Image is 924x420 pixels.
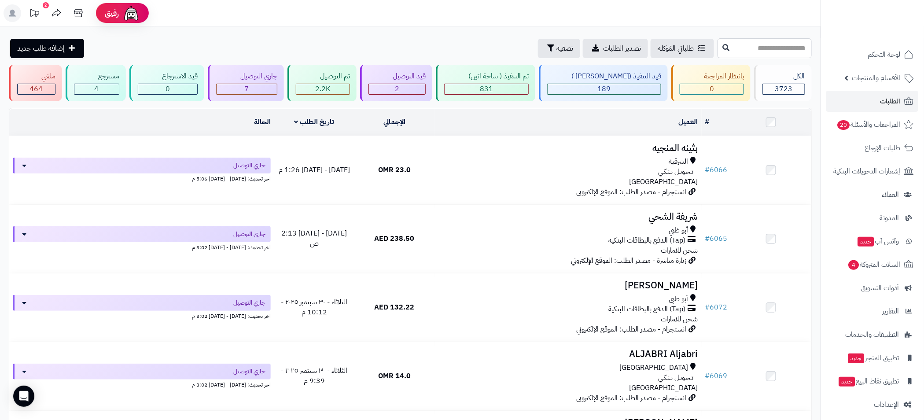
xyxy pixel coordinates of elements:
span: 23.0 OMR [378,165,411,175]
span: جديد [858,237,874,247]
span: المدونة [880,212,899,224]
a: بانتظار المراجعة 0 [670,65,752,101]
span: انستجرام - مصدر الطلب: الموقع الإلكتروني [577,324,687,335]
a: إضافة طلب جديد [10,39,84,58]
span: الشرقية [669,157,688,167]
a: المدونة [826,207,919,228]
span: طلباتي المُوكلة [658,43,694,54]
h3: [PERSON_NAME] [438,280,698,291]
span: الثلاثاء - ٣٠ سبتمبر ٢٠٢٥ - 9:39 م [281,365,347,386]
span: تصدير الطلبات [603,43,641,54]
a: العميل [679,117,698,127]
div: قيد التوصيل [368,71,426,81]
span: # [705,302,710,313]
div: اخر تحديث: [DATE] - [DATE] 5:06 م [13,173,271,183]
h3: بثينه المنجيه [438,143,698,153]
div: 2 [369,84,425,94]
a: الطلبات [826,91,919,112]
div: 0 [138,84,197,94]
a: قيد التوصيل 2 [358,65,434,101]
span: انستجرام - مصدر الطلب: الموقع الإلكتروني [577,393,687,403]
a: تاريخ الطلب [295,117,335,127]
span: جاري التوصيل [233,367,265,376]
span: تطبيق المتجر [847,352,899,364]
span: 2.2K [316,84,331,94]
span: جديد [839,377,855,387]
span: 2 [395,84,399,94]
a: قيد التنفيذ ([PERSON_NAME] ) 189 [537,65,670,101]
a: #6072 [705,302,728,313]
span: 4 [849,260,859,270]
span: 20 [838,120,850,130]
a: الحالة [254,117,271,127]
span: 14.0 OMR [378,371,411,381]
span: # [705,233,710,244]
span: العملاء [882,188,899,201]
span: السلات المتروكة [848,258,901,271]
span: جاري التوصيل [233,298,265,307]
span: الطلبات [880,95,901,107]
div: بانتظار المراجعة [680,71,744,81]
a: التقارير [826,301,919,322]
span: شحن للامارات [661,245,698,256]
a: تم التنفيذ ( ساحة اتين) 831 [434,65,537,101]
span: 0 [166,84,170,94]
a: وآتس آبجديد [826,231,919,252]
a: مسترجع 4 [64,65,128,101]
h3: ALJABRI Aljabri [438,349,698,359]
span: تـحـويـل بـنـكـي [659,373,694,383]
a: طلباتي المُوكلة [651,39,714,58]
div: 0 [680,84,744,94]
div: تم التوصيل [296,71,350,81]
span: لوحة التحكم [868,48,901,61]
span: 238.50 AED [375,233,415,244]
div: ملغي [17,71,55,81]
span: 0 [710,84,714,94]
span: 464 [30,84,43,94]
span: إضافة طلب جديد [17,43,65,54]
span: الثلاثاء - ٣٠ سبتمبر ٢٠٢٥ - 10:12 م [281,297,347,317]
a: جاري التوصيل 7 [206,65,286,101]
span: [DATE] - [DATE] 1:26 م [279,165,350,175]
a: السلات المتروكة4 [826,254,919,275]
span: [GEOGRAPHIC_DATA] [629,383,698,393]
a: التطبيقات والخدمات [826,324,919,345]
div: 464 [18,84,55,94]
a: طلبات الإرجاع [826,137,919,158]
a: الكل3723 [752,65,814,101]
span: تطبيق نقاط البيع [838,375,899,387]
div: الكل [762,71,805,81]
a: الإعدادات [826,394,919,415]
span: انستجرام - مصدر الطلب: الموقع الإلكتروني [577,187,687,197]
div: قيد الاسترجاع [138,71,198,81]
span: 3723 [775,84,793,94]
span: تـحـويـل بـنـكـي [659,167,694,177]
span: أدوات التسويق [861,282,899,294]
div: جاري التوصيل [216,71,277,81]
span: أبو ظبي [669,294,688,304]
a: #6065 [705,233,728,244]
span: شحن للامارات [661,314,698,324]
h3: شريفة الشحي [438,212,698,222]
span: [GEOGRAPHIC_DATA] [629,177,698,187]
a: قيد الاسترجاع 0 [128,65,206,101]
span: إشعارات التحويلات البنكية [834,165,901,177]
span: زيارة مباشرة - مصدر الطلب: الموقع الإلكتروني [571,255,687,266]
a: إشعارات التحويلات البنكية [826,161,919,182]
span: (Tap) الدفع بالبطاقات البنكية [609,304,686,314]
div: مسترجع [74,71,119,81]
span: جديد [848,354,865,363]
a: العملاء [826,184,919,205]
a: لوحة التحكم [826,44,919,65]
span: جاري التوصيل [233,230,265,239]
span: # [705,165,710,175]
div: Open Intercom Messenger [13,386,34,407]
span: وآتس آب [857,235,899,247]
a: تطبيق المتجرجديد [826,347,919,368]
a: المراجعات والأسئلة20 [826,114,919,135]
a: أدوات التسويق [826,277,919,298]
a: الإجمالي [383,117,405,127]
span: المراجعات والأسئلة [837,118,901,131]
span: # [705,371,710,381]
a: #6069 [705,371,728,381]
